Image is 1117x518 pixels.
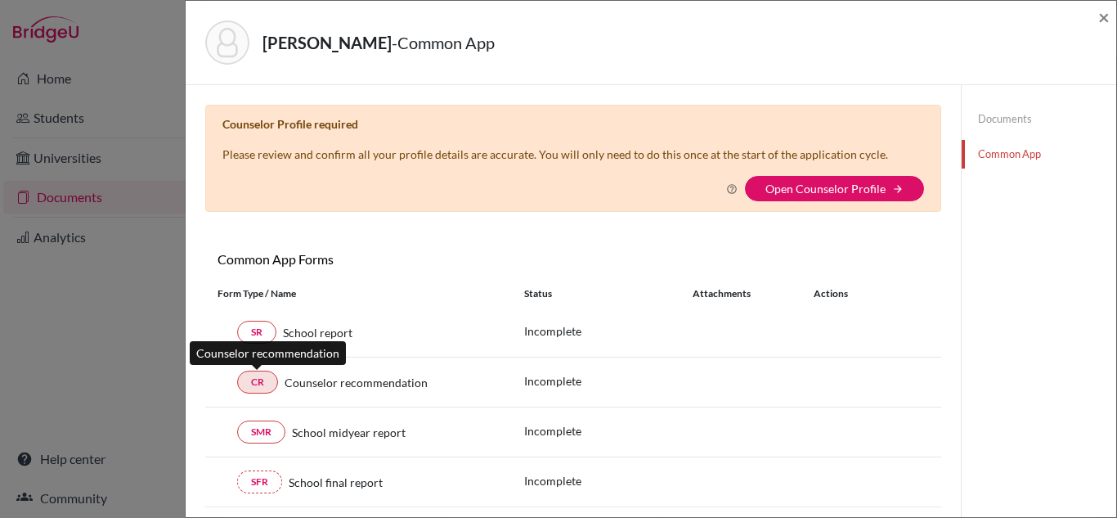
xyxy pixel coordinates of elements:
[962,140,1116,169] a: Common App
[765,182,886,196] a: Open Counselor Profile
[262,33,392,52] strong: [PERSON_NAME]
[1098,5,1110,29] span: ×
[524,422,693,439] p: Incomplete
[237,371,278,394] a: CR
[794,286,895,301] div: Actions
[289,474,383,491] span: School final report
[205,251,573,267] h6: Common App Forms
[237,421,285,444] a: SMR
[745,176,924,201] button: Open Counselor Profilearrow_forward
[524,372,693,390] p: Incomplete
[292,424,406,441] span: School midyear report
[205,286,512,301] div: Form Type / Name
[524,322,693,340] p: Incomplete
[392,33,495,52] span: - Common App
[283,324,352,341] span: School report
[524,286,693,301] div: Status
[237,321,276,344] a: SR
[237,471,282,493] a: SFR
[222,117,358,131] b: Counselor Profile required
[285,374,428,391] span: Counselor recommendation
[190,341,346,365] div: Counselor recommendation
[1098,7,1110,27] button: Close
[222,146,888,163] p: Please review and confirm all your profile details are accurate. You will only need to do this on...
[693,286,794,301] div: Attachments
[962,105,1116,133] a: Documents
[524,472,693,489] p: Incomplete
[892,183,904,195] i: arrow_forward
